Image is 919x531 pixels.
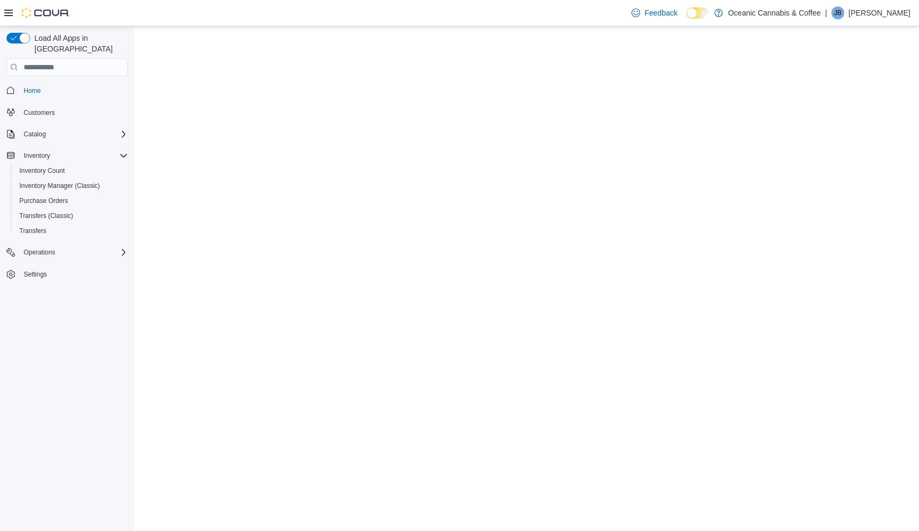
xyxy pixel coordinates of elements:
[19,227,46,235] span: Transfers
[11,193,132,208] button: Purchase Orders
[24,130,46,139] span: Catalog
[15,224,51,237] a: Transfers
[15,164,69,177] a: Inventory Count
[728,6,821,19] p: Oceanic Cannabis & Coffee
[15,179,128,192] span: Inventory Manager (Classic)
[6,78,128,310] nav: Complex example
[24,248,55,257] span: Operations
[2,82,132,98] button: Home
[11,163,132,178] button: Inventory Count
[825,6,827,19] p: |
[831,6,844,19] div: Jelisa Bond
[19,267,128,281] span: Settings
[15,194,128,207] span: Purchase Orders
[15,224,128,237] span: Transfers
[15,179,104,192] a: Inventory Manager (Classic)
[11,178,132,193] button: Inventory Manager (Classic)
[19,197,68,205] span: Purchase Orders
[19,106,59,119] a: Customers
[19,246,60,259] button: Operations
[19,83,128,97] span: Home
[686,8,709,19] input: Dark Mode
[2,105,132,120] button: Customers
[21,8,70,18] img: Cova
[834,6,842,19] span: JB
[19,106,128,119] span: Customers
[2,148,132,163] button: Inventory
[24,108,55,117] span: Customers
[19,268,51,281] a: Settings
[15,209,128,222] span: Transfers (Classic)
[19,84,45,97] a: Home
[15,164,128,177] span: Inventory Count
[2,127,132,142] button: Catalog
[15,209,77,222] a: Transfers (Classic)
[24,151,50,160] span: Inventory
[24,86,41,95] span: Home
[19,246,128,259] span: Operations
[644,8,677,18] span: Feedback
[627,2,681,24] a: Feedback
[24,270,47,279] span: Settings
[19,181,100,190] span: Inventory Manager (Classic)
[19,166,65,175] span: Inventory Count
[19,149,128,162] span: Inventory
[15,194,73,207] a: Purchase Orders
[19,128,50,141] button: Catalog
[19,212,73,220] span: Transfers (Classic)
[19,128,128,141] span: Catalog
[2,266,132,282] button: Settings
[849,6,910,19] p: [PERSON_NAME]
[2,245,132,260] button: Operations
[11,223,132,238] button: Transfers
[30,33,128,54] span: Load All Apps in [GEOGRAPHIC_DATA]
[11,208,132,223] button: Transfers (Classic)
[19,149,54,162] button: Inventory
